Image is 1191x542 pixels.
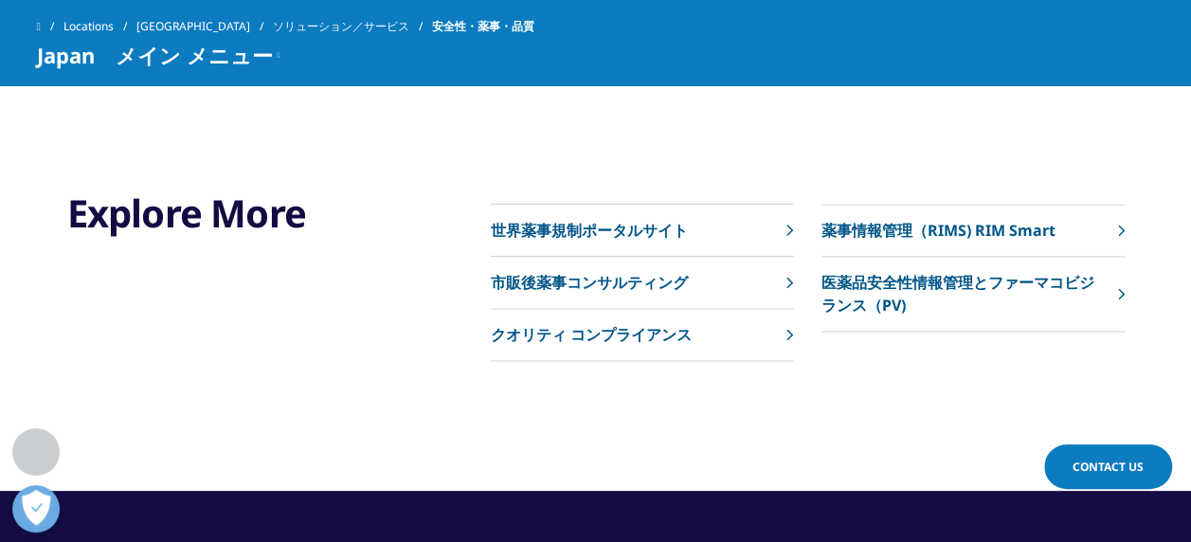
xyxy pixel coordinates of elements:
[432,9,534,44] span: 安全性・薬事・品質
[273,9,432,44] a: ソリューション／サービス
[67,190,384,237] h3: Explore More
[821,205,1124,257] a: 薬事情報管理（RIMS) RIM Smart
[491,309,793,361] a: クオリティ コンプライアンス
[491,323,692,346] p: クオリティ コンプライアンス
[136,9,273,44] a: [GEOGRAPHIC_DATA]
[821,257,1124,332] a: 医薬品安全性情報管理とファーマコビジランス（PV)
[491,205,793,257] a: 世界薬事規制ポータルサイト
[491,257,793,309] a: 市販後薬事コンサルティング
[37,44,273,66] span: Japan メイン メニュー
[491,271,688,294] p: 市販後薬事コンサルティング
[1073,459,1144,475] span: Contact Us
[821,219,1056,242] p: 薬事情報管理（RIMS) RIM Smart
[1044,444,1172,489] a: Contact Us
[12,485,60,533] button: 優先設定センターを開く
[491,219,688,242] p: 世界薬事規制ポータルサイト
[821,271,1108,316] p: 医薬品安全性情報管理とファーマコビジランス（PV)
[63,9,136,44] a: Locations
